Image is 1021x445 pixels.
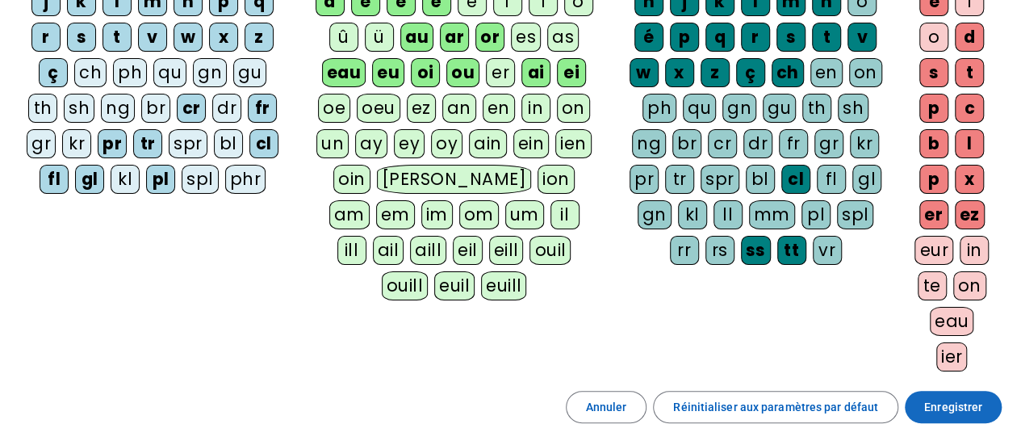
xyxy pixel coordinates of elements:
div: ion [538,165,575,194]
div: spr [169,129,207,158]
div: pr [98,129,127,158]
div: ç [39,58,68,87]
div: sh [64,94,94,123]
div: qu [153,58,186,87]
div: dr [212,94,241,123]
div: é [634,23,663,52]
div: ay [355,129,387,158]
div: fl [40,165,69,194]
div: ch [74,58,107,87]
div: on [849,58,882,87]
div: spl [182,165,219,194]
div: cr [708,129,737,158]
div: oe [318,94,350,123]
div: en [483,94,515,123]
div: spl [837,200,874,229]
div: gr [27,129,56,158]
div: ph [642,94,676,123]
div: ier [936,342,968,372]
div: fr [779,129,808,158]
div: q [705,23,734,52]
div: t [103,23,132,52]
div: [PERSON_NAME] [377,165,531,194]
div: û [329,23,358,52]
div: om [459,200,499,229]
div: sh [838,94,868,123]
div: pl [801,200,831,229]
div: kr [850,129,879,158]
div: x [955,165,984,194]
div: fr [248,94,277,123]
div: um [505,200,544,229]
div: ein [513,129,550,158]
div: qu [683,94,716,123]
div: t [812,23,841,52]
div: s [919,58,948,87]
div: ou [446,58,479,87]
div: euil [434,271,475,300]
div: rs [705,236,734,265]
div: kr [62,129,91,158]
div: vr [813,236,842,265]
button: Enregistrer [905,391,1002,423]
div: un [316,129,349,158]
div: bl [746,165,775,194]
div: kl [111,165,140,194]
div: cr [177,94,206,123]
div: l [955,129,984,158]
div: ss [741,236,771,265]
div: ouill [382,271,428,300]
div: w [630,58,659,87]
button: Réinitialiser aux paramètres par défaut [653,391,898,423]
div: th [802,94,831,123]
div: ien [555,129,592,158]
div: d [955,23,984,52]
div: ey [394,129,425,158]
div: br [141,94,170,123]
div: gu [763,94,796,123]
div: s [776,23,806,52]
div: il [550,200,580,229]
div: v [138,23,167,52]
div: im [421,200,453,229]
div: r [741,23,770,52]
div: spr [701,165,739,194]
div: gr [814,129,843,158]
div: ouil [529,236,571,265]
div: gu [233,58,266,87]
div: ei [557,58,586,87]
div: an [442,94,476,123]
div: dr [743,129,772,158]
div: es [511,23,541,52]
div: rr [670,236,699,265]
div: c [955,94,984,123]
div: or [475,23,504,52]
div: tt [777,236,806,265]
div: eill [489,236,524,265]
div: gn [638,200,672,229]
div: gl [852,165,881,194]
div: v [847,23,877,52]
div: z [245,23,274,52]
div: tr [133,129,162,158]
div: euill [481,271,526,300]
div: oin [333,165,370,194]
span: Enregistrer [924,397,982,417]
div: te [918,271,947,300]
div: p [919,94,948,123]
div: ai [521,58,550,87]
div: th [28,94,57,123]
div: ng [101,94,135,123]
div: ez [955,200,985,229]
div: ph [113,58,147,87]
div: pl [146,165,175,194]
div: ng [632,129,666,158]
div: s [67,23,96,52]
div: x [665,58,694,87]
div: on [557,94,590,123]
div: p [670,23,699,52]
div: oeu [357,94,400,123]
div: pr [630,165,659,194]
div: b [919,129,948,158]
div: kl [678,200,707,229]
